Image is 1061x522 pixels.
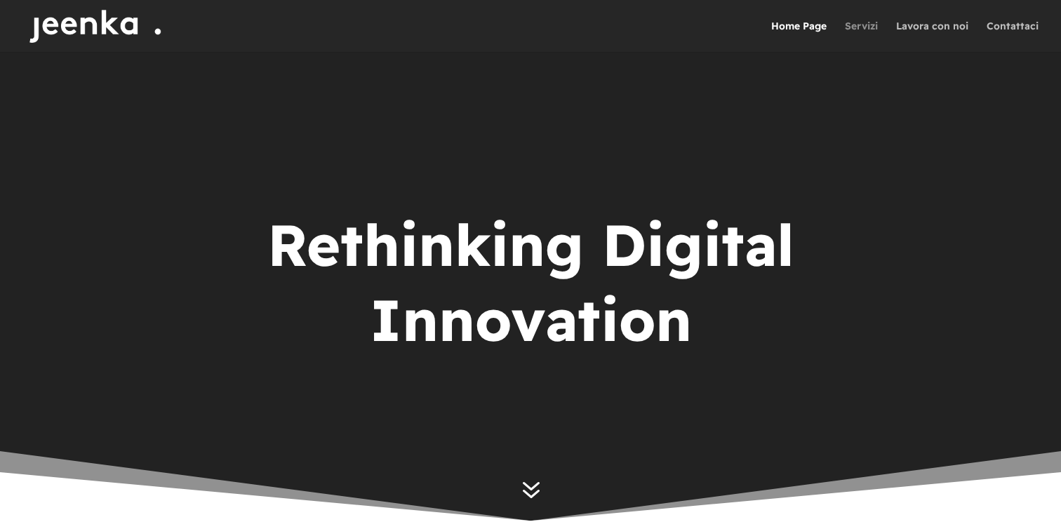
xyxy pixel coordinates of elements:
[987,21,1039,52] a: Contattaci
[845,21,878,52] a: Servizi
[896,21,968,52] a: Lavora con noi
[257,208,804,364] h1: Rethinking Digital Innovation
[771,21,827,52] a: Home Page
[514,472,548,507] a: 7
